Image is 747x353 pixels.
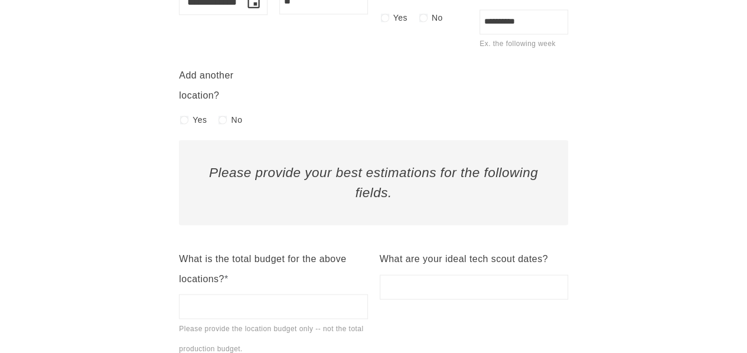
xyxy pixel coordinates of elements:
span: Please provide the location budget only -- not the total production budget. [179,324,363,352]
span: Yes [393,9,407,26]
span: No [432,9,443,26]
input: No [218,116,227,124]
input: What is the alternate window?Ex. the following week [479,9,568,34]
span: Yes [193,112,207,128]
input: No [419,14,428,22]
em: Please provide your best estimations for the following fields. [209,165,538,200]
span: No [231,112,242,128]
span: Ex. the following week [479,40,556,48]
input: Yes [180,116,188,124]
input: What is the total budget for the above locations?*Please provide the location budget only -- not ... [179,294,367,319]
span: Add another location? [179,70,233,100]
input: What are your ideal tech scout dates? [380,274,568,299]
input: Yes [381,14,389,22]
span: What are your ideal tech scout dates? [380,253,548,263]
span: What is the total budget for the above locations? [179,253,346,283]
